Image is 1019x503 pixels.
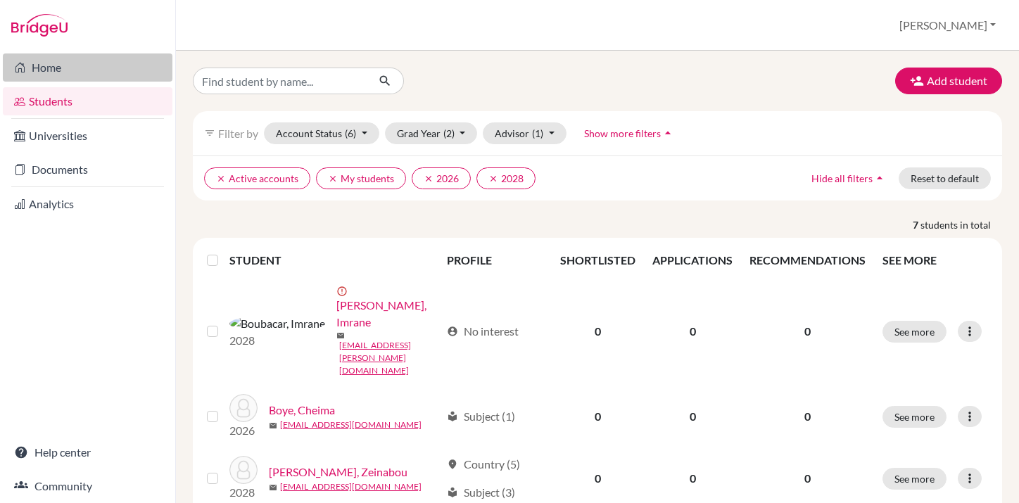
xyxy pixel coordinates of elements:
th: SEE MORE [874,243,996,277]
span: local_library [447,487,458,498]
div: Subject (3) [447,484,515,501]
span: (2) [443,127,455,139]
button: clear2026 [412,167,471,189]
td: 0 [644,277,741,386]
button: Show more filtersarrow_drop_up [572,122,687,144]
p: 0 [749,470,866,487]
button: clearActive accounts [204,167,310,189]
th: APPLICATIONS [644,243,741,277]
span: mail [269,483,277,492]
button: clear2028 [476,167,536,189]
a: [EMAIL_ADDRESS][PERSON_NAME][DOMAIN_NAME] [339,339,441,377]
a: Universities [3,122,172,150]
a: [PERSON_NAME], Imrane [336,297,441,331]
img: Boubacar, Imrane [229,315,325,332]
div: Country (5) [447,456,520,473]
button: See more [882,321,947,343]
span: (6) [345,127,356,139]
span: error_outline [336,286,350,297]
div: Subject (1) [447,408,515,425]
button: [PERSON_NAME] [893,12,1002,39]
button: Advisor(1) [483,122,567,144]
i: clear [216,174,226,184]
a: Analytics [3,190,172,218]
button: Account Status(6) [264,122,379,144]
img: Bridge-U [11,14,68,37]
span: mail [269,421,277,430]
div: No interest [447,323,519,340]
td: 0 [552,277,644,386]
th: STUDENT [229,243,439,277]
input: Find student by name... [193,68,367,94]
span: students in total [920,217,1002,232]
a: Home [3,53,172,82]
td: 0 [644,386,741,447]
strong: 7 [913,217,920,232]
button: See more [882,468,947,490]
i: arrow_drop_up [873,171,887,185]
button: clearMy students [316,167,406,189]
span: (1) [532,127,543,139]
p: 2028 [229,332,325,349]
p: 2026 [229,422,258,439]
span: Show more filters [584,127,661,139]
a: Community [3,472,172,500]
a: Help center [3,438,172,466]
button: Grad Year(2) [385,122,478,144]
button: Add student [895,68,1002,94]
a: [EMAIL_ADDRESS][DOMAIN_NAME] [280,419,422,431]
a: [PERSON_NAME], Zeinabou [269,464,407,480]
span: location_on [447,459,458,470]
button: Hide all filtersarrow_drop_up [799,167,899,189]
a: [EMAIL_ADDRESS][DOMAIN_NAME] [280,480,422,493]
i: filter_list [204,127,215,139]
button: See more [882,406,947,428]
a: Documents [3,155,172,184]
p: 2028 [229,484,258,501]
i: clear [328,174,338,184]
p: 0 [749,323,866,340]
span: Hide all filters [811,172,873,184]
img: Boye, Cheima [229,394,258,422]
i: arrow_drop_up [661,126,675,140]
p: 0 [749,408,866,425]
span: mail [336,331,345,340]
th: RECOMMENDATIONS [741,243,874,277]
i: clear [424,174,433,184]
button: Reset to default [899,167,991,189]
i: clear [488,174,498,184]
a: Boye, Cheima [269,402,335,419]
a: Students [3,87,172,115]
td: 0 [552,386,644,447]
th: PROFILE [438,243,552,277]
span: account_circle [447,326,458,337]
th: SHORTLISTED [552,243,644,277]
img: Cheikh Ahmed, Zeinabou [229,456,258,484]
span: local_library [447,411,458,422]
span: Filter by [218,127,258,140]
